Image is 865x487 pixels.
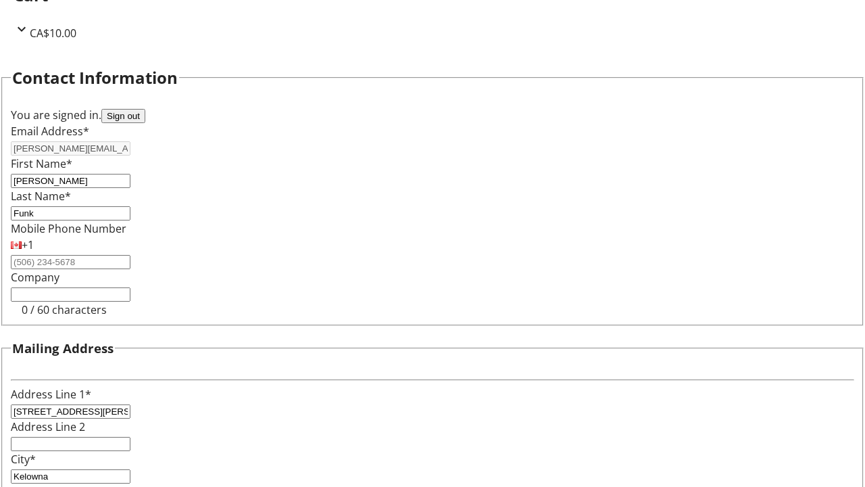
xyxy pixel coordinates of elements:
input: City [11,469,130,484]
label: Address Line 2 [11,419,85,434]
label: First Name* [11,156,72,171]
div: You are signed in. [11,107,854,123]
input: Address [11,404,130,419]
input: (506) 234-5678 [11,255,130,269]
label: Mobile Phone Number [11,221,126,236]
label: City* [11,452,36,467]
label: Email Address* [11,124,89,139]
h3: Mailing Address [12,339,114,358]
button: Sign out [101,109,145,123]
label: Last Name* [11,189,71,204]
label: Company [11,270,59,285]
span: CA$10.00 [30,26,76,41]
h2: Contact Information [12,66,178,90]
label: Address Line 1* [11,387,91,402]
tr-character-limit: 0 / 60 characters [22,302,107,317]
